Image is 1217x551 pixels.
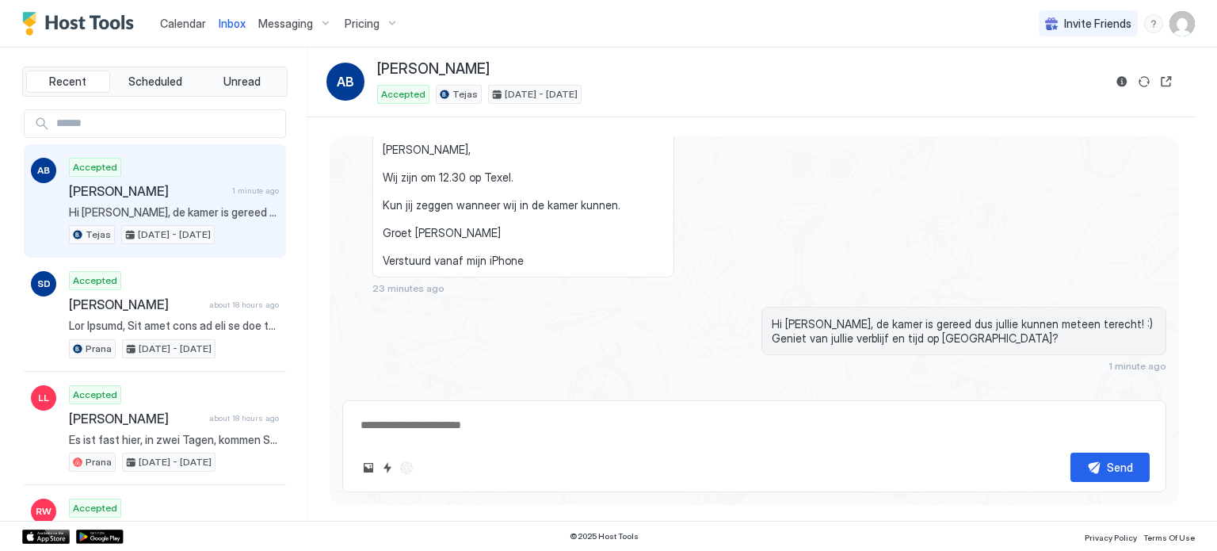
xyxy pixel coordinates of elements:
span: Tejas [86,228,111,242]
a: Host Tools Logo [22,12,141,36]
span: Prana [86,342,112,356]
span: about 18 hours ago [209,300,279,310]
button: Scheduled Messages [1019,385,1166,406]
span: Privacy Policy [1085,533,1137,542]
input: Input Field [50,110,285,137]
span: [PERSON_NAME] [69,297,203,312]
a: App Store [22,530,70,544]
button: Sync reservation [1135,72,1154,91]
span: 1 minute ago [1108,360,1166,372]
button: Unread [200,71,284,93]
span: SD [37,277,51,291]
a: Privacy Policy [1085,528,1137,545]
span: AB [337,72,354,91]
span: [DATE] - [DATE] [139,455,212,469]
span: Invite Friends [1064,17,1131,31]
span: Re: Je hebt een bericht van Bed & Coffee Skilleplaatsje [PERSON_NAME], Wij zijn om 12.30 op Texel... [383,115,664,268]
span: Accepted [73,274,117,288]
span: AB [37,163,50,178]
span: Lor Ipsumd, Sit amet cons ad eli se doe tempo, in utlabore etd Magnaaliquaeni. Admin ve quisnost ... [69,319,279,333]
button: Scheduled [113,71,197,93]
div: Scheduled Messages [1040,387,1148,404]
span: Messaging [258,17,313,31]
span: Scheduled [128,75,182,89]
span: [PERSON_NAME] [377,60,490,78]
a: Inbox [219,15,246,32]
span: [DATE] - [DATE] [138,228,211,242]
span: Hi [PERSON_NAME], de kamer is gereed dus jullie kunnen meteen terecht! :) Geniet van jullie verbl... [69,205,279,220]
span: Inbox [219,17,246,30]
span: [PERSON_NAME] [69,183,226,199]
a: Terms Of Use [1143,528,1195,545]
span: Accepted [381,87,425,101]
span: [PERSON_NAME] [69,411,203,427]
span: LL [38,391,49,405]
button: Send [1070,453,1150,482]
span: Calendar [160,17,206,30]
span: 23 minutes ago [372,282,444,294]
span: Accepted [73,501,117,515]
button: Recent [26,71,110,93]
span: RW [36,504,52,518]
span: Accepted [73,388,117,402]
span: Accepted [73,160,117,174]
div: Send [1107,459,1133,476]
button: Reservation information [1112,72,1131,91]
div: User profile [1169,11,1195,36]
span: Unread [223,75,261,89]
span: Hi [PERSON_NAME], de kamer is gereed dus jullie kunnen meteen terecht! :) Geniet van jullie verbl... [772,317,1156,345]
span: about 18 hours ago [209,413,279,423]
button: Upload image [359,458,378,477]
a: Google Play Store [76,530,124,544]
span: Prana [86,455,112,469]
span: © 2025 Host Tools [570,531,639,541]
span: [DATE] - [DATE] [139,342,212,356]
a: Calendar [160,15,206,32]
span: Terms Of Use [1143,533,1195,542]
span: Es ist fast hier, in zwei Tagen, kommen Sie und genießen Sie bei Bed & Coffee Skilleplaatsje. Ab ... [69,433,279,447]
div: tab-group [22,67,288,97]
button: Open reservation [1157,72,1176,91]
span: Recent [49,75,86,89]
div: menu [1144,14,1163,33]
span: Tejas [452,87,478,101]
span: 1 minute ago [232,186,279,196]
span: Pricing [345,17,380,31]
button: Quick reply [378,458,397,477]
span: [DATE] - [DATE] [505,87,578,101]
